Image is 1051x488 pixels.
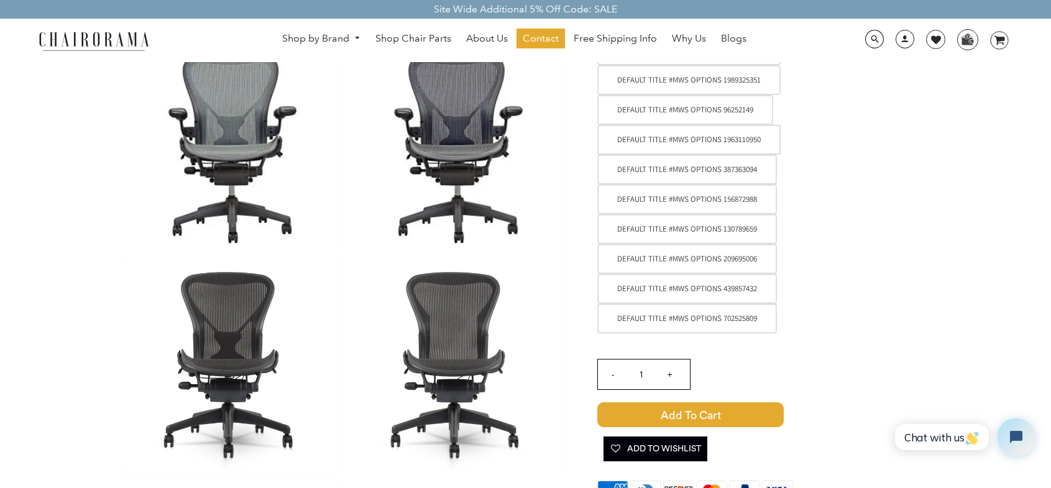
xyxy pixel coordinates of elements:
[350,258,563,471] img: Classic Aeron Chair | Carbon | Size B (Renewed) - chairorama
[597,244,777,274] label: Default Title #MWS Options 209695006
[597,125,781,155] label: Default Title #MWS Options 1963110950
[375,32,451,45] span: Shop Chair Parts
[369,29,457,48] a: Shop Chair Parts
[276,29,367,48] a: Shop by Brand
[124,258,337,471] img: Classic Aeron Chair | Carbon | Size B (Renewed) - chairorama
[597,274,777,304] label: Default Title #MWS Options 439857432
[597,155,777,184] label: Default Title #MWS Options 387363094
[881,408,1045,466] iframe: Tidio Chat
[672,32,706,45] span: Why Us
[597,402,784,427] span: Add to Cart
[597,65,781,95] label: Default Title #MWS Options 1989325351
[124,39,337,253] img: Classic Aeron Chair | Carbon | Size B (Renewed) - chairorama
[610,436,701,461] span: Add To Wishlist
[466,32,508,45] span: About Us
[32,30,156,52] img: chairorama
[598,359,628,389] input: -
[597,214,777,244] label: Default Title #MWS Options 130789659
[597,402,930,427] button: Add to Cart
[574,32,657,45] span: Free Shipping Info
[460,29,514,48] a: About Us
[655,359,685,389] input: +
[597,184,777,214] label: Default Title #MWS Options 156872988
[604,436,707,461] button: Add To Wishlist
[597,95,773,125] label: Default Title #MWS Options 96252149
[666,29,712,48] a: Why Us
[209,29,820,52] nav: DesktopNavigation
[715,29,753,48] a: Blogs
[721,32,746,45] span: Blogs
[958,30,977,48] img: WhatsApp_Image_2024-07-12_at_16.23.01.webp
[516,29,565,48] a: Contact
[567,29,663,48] a: Free Shipping Info
[523,32,559,45] span: Contact
[597,304,777,333] label: Default Title #MWS Options 702525809
[350,39,563,253] img: Classic Aeron Chair | Carbon | Size B (Renewed) - chairorama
